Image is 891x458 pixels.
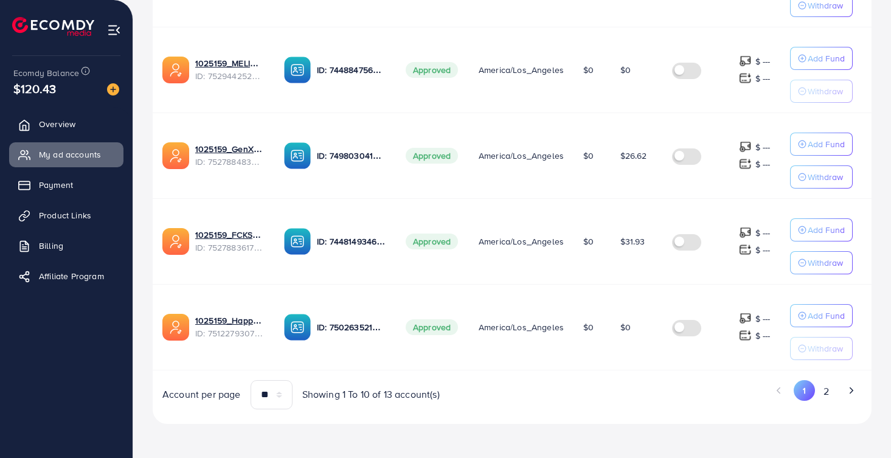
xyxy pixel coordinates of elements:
p: ID: 7448847563979243537 [317,63,386,77]
button: Add Fund [790,218,853,241]
img: logo [12,17,94,36]
p: $ --- [755,226,771,240]
div: <span class='underline'>1025159_Happy Cooking Hub_1749089120995</span></br>7512279307088297991 [195,314,265,339]
span: Approved [406,62,458,78]
p: Withdraw [808,170,843,184]
p: Add Fund [808,137,845,151]
button: Add Fund [790,47,853,70]
p: $ --- [755,311,771,326]
p: Withdraw [808,255,843,270]
button: Add Fund [790,304,853,327]
p: Add Fund [808,223,845,237]
div: <span class='underline'>1025159_MELINDA BRANDA THOMAS STORE_1753084957674</span></br>752944252257... [195,57,265,82]
button: Withdraw [790,165,853,189]
p: $ --- [755,157,771,172]
span: ID: 7527883617448853520 [195,241,265,254]
img: top-up amount [739,243,752,256]
span: $0 [583,64,594,76]
a: 1025159_GenX and millennials_1752722279617 [195,143,265,155]
img: ic-ads-acc.e4c84228.svg [162,142,189,169]
p: ID: 7498030419611435016 [317,148,386,163]
img: ic-ba-acc.ded83a64.svg [284,57,311,83]
a: My ad accounts [9,142,123,167]
span: ID: 7512279307088297991 [195,327,265,339]
p: ID: 7448149346291400721 [317,234,386,249]
span: Approved [406,234,458,249]
span: $0 [583,235,594,248]
p: Add Fund [808,308,845,323]
span: Affiliate Program [39,270,104,282]
span: Billing [39,240,63,252]
img: image [107,83,119,95]
img: top-up amount [739,55,752,68]
span: $26.62 [620,150,647,162]
img: ic-ba-acc.ded83a64.svg [284,142,311,169]
img: menu [107,23,121,37]
img: ic-ba-acc.ded83a64.svg [284,314,311,341]
span: America/Los_Angeles [479,235,564,248]
img: ic-ads-acc.e4c84228.svg [162,57,189,83]
span: Approved [406,148,458,164]
span: ID: 7529442522570162177 [195,70,265,82]
img: ic-ads-acc.e4c84228.svg [162,314,189,341]
p: Add Fund [808,51,845,66]
ul: Pagination [522,380,862,403]
p: $ --- [755,54,771,69]
a: Product Links [9,203,123,227]
img: top-up amount [739,226,752,239]
p: Withdraw [808,341,843,356]
span: $0 [620,64,631,76]
span: Showing 1 To 10 of 13 account(s) [302,387,440,401]
span: $0 [583,150,594,162]
a: Affiliate Program [9,264,123,288]
a: Overview [9,112,123,136]
p: Withdraw [808,84,843,99]
span: $0 [583,321,594,333]
p: $ --- [755,140,771,154]
button: Withdraw [790,80,853,103]
button: Withdraw [790,251,853,274]
img: ic-ba-acc.ded83a64.svg [284,228,311,255]
a: Payment [9,173,123,197]
button: Go to page 2 [815,380,837,403]
img: top-up amount [739,72,752,85]
img: ic-ads-acc.e4c84228.svg [162,228,189,255]
img: top-up amount [739,329,752,342]
span: Ecomdy Balance [13,67,79,79]
span: ID: 7527884838796623889 [195,156,265,168]
div: <span class='underline'>1025159_GenX and millennials_1752722279617</span></br>7527884838796623889 [195,143,265,168]
span: My ad accounts [39,148,101,161]
iframe: Chat [839,403,882,449]
a: 1025159_MELINDA [PERSON_NAME] STORE_1753084957674 [195,57,265,69]
img: top-up amount [739,141,752,153]
button: Go to page 1 [794,380,815,401]
button: Add Fund [790,133,853,156]
span: America/Los_Angeles [479,150,564,162]
span: America/Los_Angeles [479,321,564,333]
span: Overview [39,118,75,130]
p: ID: 7502635210299981825 [317,320,386,335]
img: top-up amount [739,158,752,170]
div: <span class='underline'>1025159_FCKSHIRT123_1752722003939</span></br>7527883617448853520 [195,229,265,254]
span: America/Los_Angeles [479,64,564,76]
p: $ --- [755,243,771,257]
span: $0 [620,321,631,333]
span: Product Links [39,209,91,221]
span: Payment [39,179,73,191]
a: 1025159_FCKSHIRT123_1752722003939 [195,229,265,241]
a: 1025159_Happy Cooking Hub_1749089120995 [195,314,265,327]
a: Billing [9,234,123,258]
p: $ --- [755,71,771,86]
p: $ --- [755,328,771,343]
button: Go to next page [841,380,862,401]
span: Account per page [162,387,241,401]
img: top-up amount [739,312,752,325]
span: $31.93 [620,235,645,248]
span: $120.43 [13,80,56,97]
span: Approved [406,319,458,335]
button: Withdraw [790,337,853,360]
